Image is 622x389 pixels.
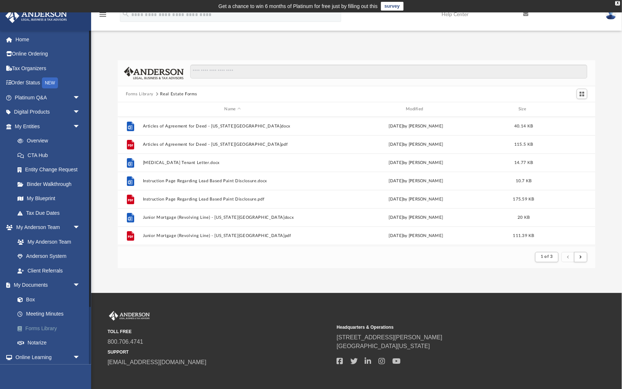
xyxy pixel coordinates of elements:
button: Real Estate Forms [160,91,197,98]
a: Binder Walkthrough [10,177,91,191]
a: Notarize [10,336,91,350]
span: 111.39 KB [513,233,534,237]
div: close [615,1,620,5]
button: Instruction Page Regarding Lead Based Paint Disclosure.docx [143,179,323,183]
a: My Entitiesarrow_drop_down [5,119,91,134]
span: arrow_drop_down [73,119,88,134]
span: 14.77 KB [514,160,533,164]
div: [DATE] by [PERSON_NAME] [326,232,506,239]
div: [DATE] by [PERSON_NAME] [326,196,506,202]
small: Headquarters & Operations [337,324,561,331]
a: My Documentsarrow_drop_down [5,278,91,293]
span: 175.59 KB [513,197,534,201]
a: Order StatusNEW [5,76,91,91]
div: id [541,106,592,112]
img: Anderson Advisors Platinum Portal [3,9,69,23]
a: Overview [10,134,91,148]
span: 40.14 KB [514,124,533,128]
img: Anderson Advisors Platinum Portal [108,311,151,321]
div: id [121,106,139,112]
button: Junior Mortgage (Revolving Line) - [US_STATE][GEOGRAPHIC_DATA]docx [143,215,323,220]
div: grid [118,117,596,246]
a: Courses [10,365,88,379]
a: [GEOGRAPHIC_DATA][US_STATE] [337,343,430,349]
div: [DATE] by [PERSON_NAME] [326,141,506,148]
a: Tax Due Dates [10,206,91,220]
a: [EMAIL_ADDRESS][DOMAIN_NAME] [108,359,206,365]
img: User Pic [606,9,617,20]
span: arrow_drop_down [73,278,88,293]
a: Tax Organizers [5,61,91,76]
a: Anderson System [10,249,88,264]
span: arrow_drop_down [73,220,88,235]
a: Online Learningarrow_drop_down [5,350,88,365]
input: Search files and folders [190,65,588,79]
i: menu [98,10,107,19]
button: [MEDICAL_DATA] Tenant Letter.docx [143,160,323,165]
a: Entity Change Request [10,163,91,177]
button: Instruction Page Regarding Lead Based Paint Disclosure.pdf [143,197,323,202]
a: menu [98,14,107,19]
a: 800.706.4741 [108,339,143,345]
a: CTA Hub [10,148,91,163]
button: Switch to Grid View [577,89,588,99]
a: [STREET_ADDRESS][PERSON_NAME] [337,334,443,340]
a: Forms Library [10,321,91,336]
a: Digital Productsarrow_drop_down [5,105,91,119]
a: Box [10,292,88,307]
span: arrow_drop_down [73,90,88,105]
span: arrow_drop_down [73,350,88,365]
a: survey [381,2,404,11]
button: Forms Library [126,91,153,98]
button: Junior Mortgage (Revolving Line) - [US_STATE][GEOGRAPHIC_DATA]pdf [143,233,323,238]
div: [DATE] by [PERSON_NAME] [326,178,506,184]
a: Meeting Minutes [10,307,91,321]
button: 1 of 3 [535,252,558,262]
div: [DATE] by [PERSON_NAME] [326,123,506,129]
span: 1 of 3 [541,255,553,259]
div: [DATE] by [PERSON_NAME] [326,214,506,221]
div: Get a chance to win 6 months of Platinum for free just by filling out this [218,2,378,11]
small: TOLL FREE [108,328,332,335]
button: Articles of Agreement for Deed - [US_STATE][GEOGRAPHIC_DATA]docx [143,124,323,129]
div: [DATE] by [PERSON_NAME] [326,159,506,166]
a: Home [5,32,91,47]
a: My Anderson Teamarrow_drop_down [5,220,88,235]
div: Modified [326,106,506,112]
a: Client Referrals [10,263,88,278]
i: search [122,10,130,18]
div: Size [509,106,538,112]
a: My Anderson Team [10,234,84,249]
button: Articles of Agreement for Deed - [US_STATE][GEOGRAPHIC_DATA]pdf [143,142,323,147]
div: NEW [42,77,58,88]
small: SUPPORT [108,349,332,355]
span: 10.7 KB [516,179,532,183]
span: 115.5 KB [514,142,533,146]
div: Name [142,106,322,112]
a: Platinum Q&Aarrow_drop_down [5,90,91,105]
span: 20 KB [518,215,530,219]
span: arrow_drop_down [73,105,88,120]
a: My Blueprint [10,191,88,206]
a: Online Ordering [5,47,91,61]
